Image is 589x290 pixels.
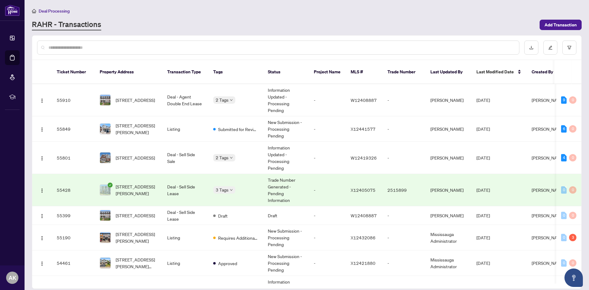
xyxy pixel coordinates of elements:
div: 3 [569,234,576,241]
img: logo [5,5,20,16]
div: 0 [561,212,567,219]
span: [STREET_ADDRESS] [116,154,155,161]
td: [PERSON_NAME] [425,206,472,225]
span: W12419326 [351,155,377,160]
td: 54461 [52,250,95,276]
img: thumbnail-img [100,258,110,268]
span: [PERSON_NAME] [532,155,565,160]
th: Project Name [309,60,346,84]
td: 55801 [52,142,95,174]
td: 2515899 [383,174,425,206]
td: Deal - Sell Side Lease [162,206,208,225]
td: - [383,84,425,116]
td: - [383,250,425,276]
td: - [383,142,425,174]
td: Information Updated - Processing Pending [263,84,309,116]
img: thumbnail-img [100,185,110,195]
button: download [524,41,538,55]
img: thumbnail-img [100,210,110,221]
td: 55910 [52,84,95,116]
div: 0 [569,259,576,267]
button: Open asap [564,269,583,287]
span: [STREET_ADDRESS][PERSON_NAME][PERSON_NAME] [116,256,157,270]
td: Listing [162,250,208,276]
img: thumbnail-img [100,95,110,105]
span: [DATE] [476,260,490,266]
span: [DATE] [476,155,490,160]
td: Mississauga Administrator [425,250,472,276]
img: Logo [40,261,44,266]
td: Trade Number Generated - Pending Information [263,174,309,206]
span: [PERSON_NAME] [532,213,565,218]
div: 6 [561,125,567,133]
button: Logo [37,233,47,242]
button: Logo [37,153,47,163]
img: Logo [40,127,44,132]
td: - [309,206,346,225]
td: New Submission - Processing Pending [263,250,309,276]
td: - [309,84,346,116]
span: [DATE] [476,187,490,193]
span: [STREET_ADDRESS][PERSON_NAME] [116,231,157,244]
span: down [230,188,233,191]
span: check-circle [108,183,113,188]
th: Tags [208,60,263,84]
td: - [309,116,346,142]
th: Created By [527,60,564,84]
div: 9 [561,96,567,104]
div: 4 [561,154,567,161]
td: 55190 [52,225,95,250]
span: [STREET_ADDRESS] [116,212,155,219]
td: Deal - Agent Double End Lease [162,84,208,116]
span: Last Modified Date [476,68,514,75]
td: New Submission - Processing Pending [263,225,309,250]
td: Listing [162,116,208,142]
th: Transaction Type [162,60,208,84]
span: [DATE] [476,235,490,240]
span: [DATE] [476,97,490,103]
span: [STREET_ADDRESS] [116,97,155,103]
td: Mississauga Administrator [425,225,472,250]
th: Trade Number [383,60,425,84]
span: [PERSON_NAME] [532,187,565,193]
span: W12408887 [351,213,377,218]
span: filter [567,45,572,50]
span: Submitted for Review [218,126,258,133]
td: 55428 [52,174,95,206]
span: X12405075 [351,187,375,193]
div: 0 [569,212,576,219]
span: edit [548,45,552,50]
td: [PERSON_NAME] [425,142,472,174]
th: Status [263,60,309,84]
button: edit [543,41,557,55]
td: 55399 [52,206,95,225]
button: Logo [37,124,47,134]
td: - [309,142,346,174]
img: Logo [40,236,44,241]
span: AK [9,273,16,282]
img: thumbnail-img [100,124,110,134]
span: Add Transaction [545,20,577,30]
div: 0 [561,259,567,267]
td: - [383,206,425,225]
div: 0 [561,234,567,241]
img: Logo [40,188,44,193]
td: Draft [263,206,309,225]
img: Logo [40,214,44,218]
td: Deal - Sell Side Sale [162,142,208,174]
span: home [32,9,36,13]
th: Property Address [95,60,162,84]
span: 2 Tags [216,96,229,103]
span: [STREET_ADDRESS][PERSON_NAME] [116,122,157,136]
button: Logo [37,211,47,220]
span: X12441577 [351,126,375,132]
td: 55849 [52,116,95,142]
img: thumbnail-img [100,153,110,163]
button: Logo [37,258,47,268]
td: - [309,225,346,250]
span: X12421880 [351,260,375,266]
span: X12432086 [351,235,375,240]
span: download [529,45,533,50]
button: filter [562,41,576,55]
span: Approved [218,260,237,267]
